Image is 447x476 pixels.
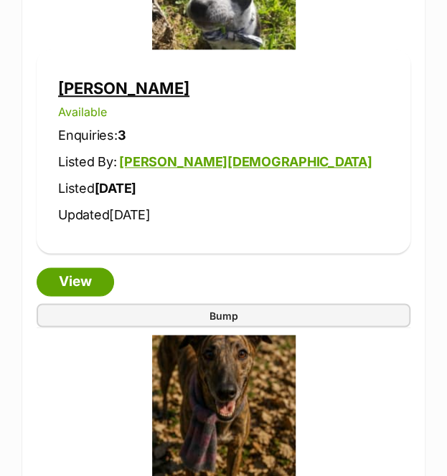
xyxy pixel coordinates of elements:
p: Enquiries: [58,125,389,145]
strong: [DATE] [95,181,137,196]
span: [DATE] [109,207,151,222]
a: View [37,267,114,296]
span: Available [58,105,107,119]
span: Bump [210,308,238,323]
a: Bump [37,303,410,327]
p: Listed [58,178,389,198]
a: [PERSON_NAME] [58,79,189,97]
p: Updated [58,205,389,224]
strong: 3 [117,128,126,143]
a: [PERSON_NAME][DEMOGRAPHIC_DATA] [119,154,372,169]
p: Listed By: [58,152,389,171]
